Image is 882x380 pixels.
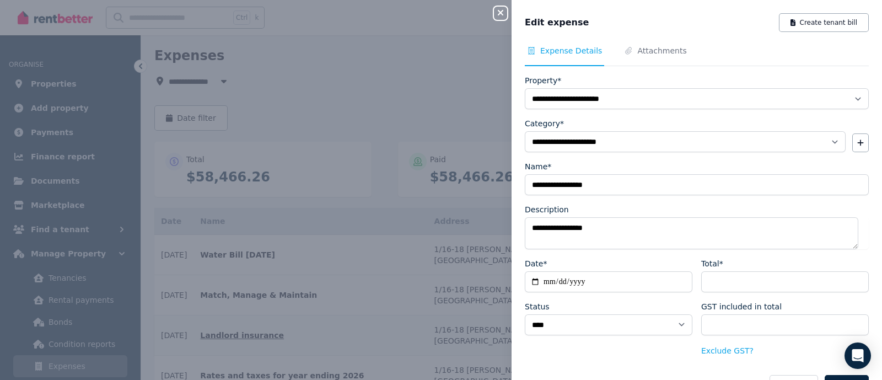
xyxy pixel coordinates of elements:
[525,45,869,66] nav: Tabs
[525,16,589,29] span: Edit expense
[525,118,564,129] label: Category*
[701,258,723,269] label: Total*
[525,204,569,215] label: Description
[525,161,551,172] label: Name*
[525,258,547,269] label: Date*
[701,301,782,312] label: GST included in total
[779,13,869,32] button: Create tenant bill
[540,45,602,56] span: Expense Details
[637,45,686,56] span: Attachments
[525,75,561,86] label: Property*
[845,342,871,369] div: Open Intercom Messenger
[525,301,550,312] label: Status
[701,345,754,356] button: Exclude GST?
